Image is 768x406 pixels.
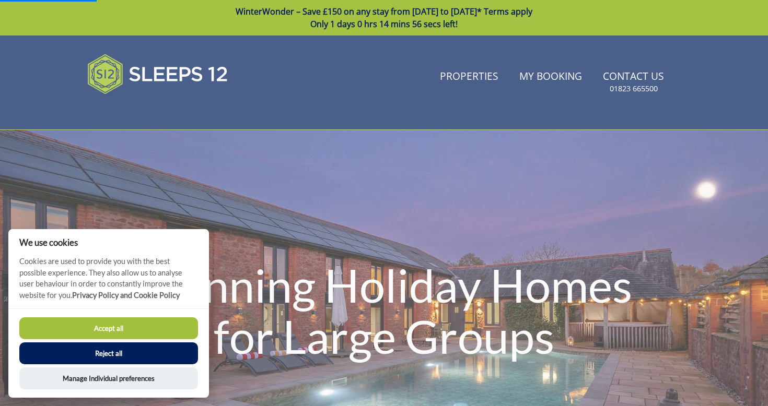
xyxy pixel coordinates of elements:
[19,342,198,364] button: Reject all
[72,291,180,300] a: Privacy Policy and Cookie Policy
[8,256,209,308] p: Cookies are used to provide you with the best possible experience. They also allow us to analyse ...
[8,237,209,247] h2: We use cookies
[82,106,192,115] iframe: Customer reviews powered by Trustpilot
[610,83,658,94] small: 01823 665500
[87,48,228,100] img: Sleeps 12
[310,18,458,30] span: Only 1 days 0 hrs 14 mins 56 secs left!
[19,367,198,389] button: Manage Individual preferences
[436,65,503,89] a: Properties
[515,65,586,89] a: My Booking
[19,317,198,339] button: Accept all
[115,239,653,382] h1: Stunning Holiday Homes for Large Groups
[599,65,668,99] a: Contact Us01823 665500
